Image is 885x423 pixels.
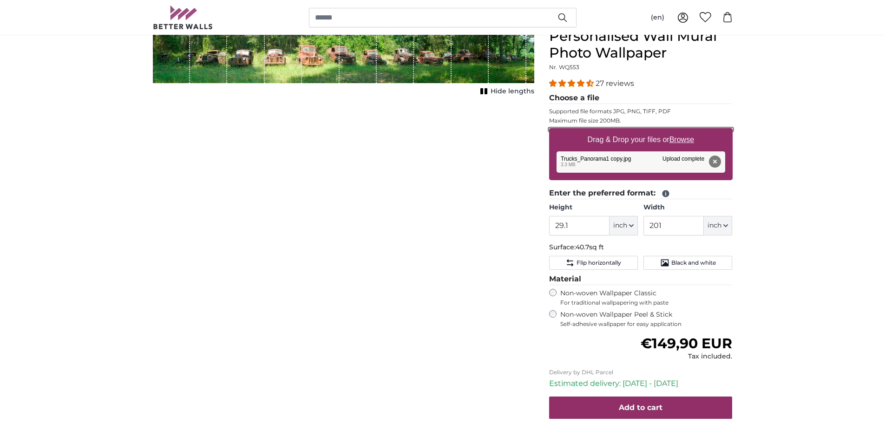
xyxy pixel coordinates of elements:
[549,79,596,88] span: 4.41 stars
[549,108,733,115] p: Supported file formats JPG, PNG, TIFF, PDF
[153,28,534,98] div: 1 of 1
[641,335,732,352] span: €149,90 EUR
[491,87,534,96] span: Hide lengths
[560,299,733,306] span: For traditional wallpapering with paste
[610,216,638,235] button: inch
[643,203,732,212] label: Width
[549,397,733,419] button: Add to cart
[708,221,721,230] span: inch
[577,259,621,267] span: Flip horizontally
[560,310,733,328] label: Non-woven Wallpaper Peel & Stick
[560,320,733,328] span: Self-adhesive wallpaper for easy application
[576,243,604,251] span: 40.7sq ft
[560,289,733,306] label: Non-woven Wallpaper Classic
[549,28,733,61] h1: Personalised Wall Mural Photo Wallpaper
[549,203,638,212] label: Height
[671,259,716,267] span: Black and white
[153,6,213,29] img: Betterwalls
[643,256,732,270] button: Black and white
[619,403,662,412] span: Add to cart
[704,216,732,235] button: inch
[549,92,733,104] legend: Choose a file
[641,352,732,361] div: Tax included.
[478,85,534,98] button: Hide lengths
[549,243,733,252] p: Surface:
[596,79,634,88] span: 27 reviews
[549,369,733,376] p: Delivery by DHL Parcel
[613,221,627,230] span: inch
[583,130,697,149] label: Drag & Drop your files or
[643,9,672,26] button: (en)
[549,117,733,124] p: Maximum file size 200MB.
[549,64,579,71] span: Nr. WQ553
[549,256,638,270] button: Flip horizontally
[549,378,733,389] p: Estimated delivery: [DATE] - [DATE]
[669,136,694,143] u: Browse
[549,273,733,285] legend: Material
[549,188,733,199] legend: Enter the preferred format:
